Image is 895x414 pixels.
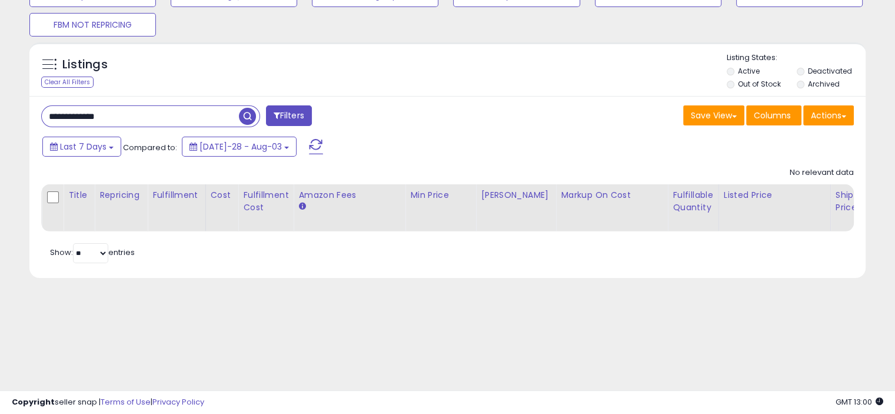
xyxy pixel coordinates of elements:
[62,57,108,73] h5: Listings
[68,189,89,201] div: Title
[410,189,471,201] div: Min Price
[298,189,400,201] div: Amazon Fees
[12,396,55,408] strong: Copyright
[101,396,151,408] a: Terms of Use
[807,66,851,76] label: Deactivated
[266,105,312,126] button: Filters
[123,142,177,153] span: Compared to:
[182,137,297,157] button: [DATE]-28 - Aug-03
[199,141,282,153] span: [DATE]-28 - Aug-03
[790,167,854,178] div: No relevant data
[298,201,305,212] small: Amazon Fees.
[152,396,204,408] a: Privacy Policy
[673,189,713,214] div: Fulfillable Quantity
[60,141,107,153] span: Last 7 Days
[807,79,839,89] label: Archived
[29,13,156,37] button: FBM NOT REPRICING
[50,247,135,258] span: Show: entries
[746,105,801,125] button: Columns
[836,396,883,408] span: 2025-08-11 13:00 GMT
[99,189,142,201] div: Repricing
[481,189,551,201] div: [PERSON_NAME]
[754,110,791,121] span: Columns
[727,52,866,64] p: Listing States:
[12,397,204,408] div: seller snap | |
[724,189,826,201] div: Listed Price
[683,105,744,125] button: Save View
[561,189,663,201] div: Markup on Cost
[42,137,121,157] button: Last 7 Days
[152,189,200,201] div: Fulfillment
[556,184,668,231] th: The percentage added to the cost of goods (COGS) that forms the calculator for Min & Max prices.
[41,77,94,88] div: Clear All Filters
[738,66,760,76] label: Active
[738,79,781,89] label: Out of Stock
[211,189,234,201] div: Cost
[243,189,288,214] div: Fulfillment Cost
[836,189,859,214] div: Ship Price
[803,105,854,125] button: Actions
